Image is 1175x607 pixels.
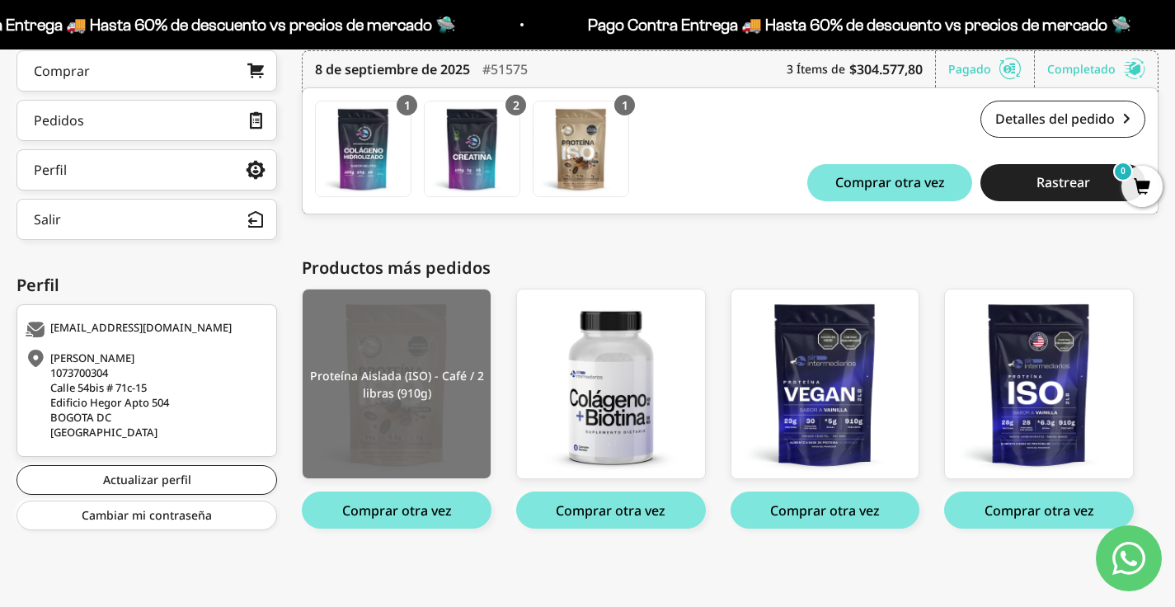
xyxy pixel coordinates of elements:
a: Comprar [16,50,277,92]
img: Translation missing: es.Colágeno Hidrolizado [316,101,411,196]
b: $304.577,80 [849,59,923,79]
button: Rastrear [980,164,1145,201]
div: Perfil [34,163,67,176]
a: 0 [1121,179,1163,197]
div: Productos más pedidos [302,256,1159,280]
a: Proteína Vegetal - 2 Libras (910g) - Vainilla 2lb [731,289,920,480]
div: Pagado [948,51,1035,87]
div: Comprar [34,64,90,78]
div: Pedidos [34,114,84,127]
button: Comprar otra vez [731,492,920,529]
div: Salir [34,213,61,226]
a: Detalles del pedido [980,101,1145,138]
a: Colágeno Hidrolizado [315,101,411,197]
div: [PERSON_NAME] 1073700304 Calle 54bis # 71c-15 Edificio Hegor Apto 504 BOGOTA DC [GEOGRAPHIC_DATA] [26,351,264,440]
span: Rastrear [1036,176,1090,189]
img: iso_cafe_2lb_large.png [303,289,491,479]
a: Actualizar perfil [16,465,277,495]
img: vegan_vainilla_front_dc0bbf61-f205-4b1f-a117-6c03f5d8e3cd_large.png [731,289,919,479]
button: Salir [16,199,277,240]
div: [EMAIL_ADDRESS][DOMAIN_NAME] [26,322,264,338]
div: 3 Ítems de [787,51,936,87]
img: colageno_front_large.png [517,289,705,479]
mark: 0 [1113,162,1133,181]
button: Comprar otra vez [302,492,491,529]
a: Cápsulas Colágeno + Biotina [516,289,706,480]
a: Perfil [16,149,277,191]
img: Translation missing: es.Creatina Monohidrato [425,101,519,196]
div: 2 [505,95,526,115]
button: Comprar otra vez [944,492,1134,529]
time: 8 de septiembre de 2025 [315,59,470,79]
img: Translation missing: es.Proteína Aislada (ISO) - Café / 2 libras (910g) [533,101,628,196]
div: Completado [1047,51,1145,87]
p: Pago Contra Entrega 🚚 Hasta 60% de descuento vs precios de mercado 🛸 [568,12,1112,38]
a: Cambiar mi contraseña [16,501,277,530]
div: 1 [397,95,417,115]
a: Proteína Aislada (ISO) - 2 Libras (910g) - Vanilla [944,289,1134,480]
img: ISO_VAINILLA_FRONT_large.png [945,289,1133,479]
a: Proteína Aislada (ISO) - Café / 2 libras (910g) [302,289,491,480]
div: #51575 [482,51,528,87]
div: Perfil [16,273,277,298]
button: Comprar otra vez [807,164,972,201]
div: 1 [614,95,635,115]
button: Comprar otra vez [516,492,706,529]
a: Creatina Monohidrato [424,101,520,197]
a: Pedidos [16,100,277,141]
a: Proteína Aislada (ISO) - Café / 2 libras (910g) [533,101,629,197]
span: Comprar otra vez [835,176,945,189]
